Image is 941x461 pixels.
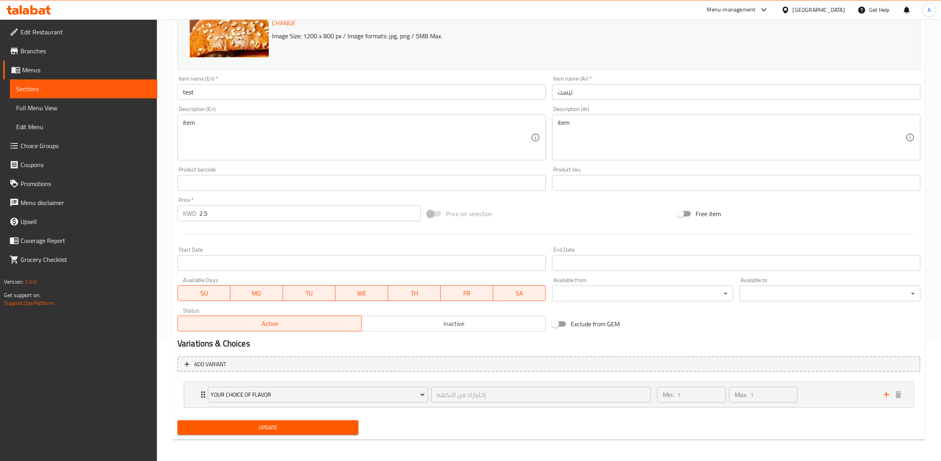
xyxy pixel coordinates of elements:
[571,319,620,329] span: Exclude from GEM
[199,205,421,221] input: Please enter price
[496,288,543,299] span: SA
[183,119,531,156] textarea: item
[184,423,352,433] span: Update
[10,117,157,136] a: Edit Menu
[21,141,151,151] span: Choice Groups
[707,5,756,15] div: Menu-management
[21,46,151,56] span: Branches
[21,27,151,37] span: Edit Restaurant
[552,84,920,100] input: Enter name Ar
[441,285,493,301] button: FR
[4,277,23,287] span: Version:
[25,277,37,287] span: 1.0.0
[177,420,358,435] button: Update
[361,316,546,331] button: Inactive
[21,160,151,169] span: Coupons
[558,119,905,156] textarea: item
[339,288,385,299] span: WE
[177,338,920,350] h2: Variations & Choices
[21,198,151,207] span: Menu disclaimer
[177,285,230,301] button: SU
[446,209,492,218] span: Price on selection
[391,288,437,299] span: TH
[181,318,359,329] span: Active
[928,6,931,14] span: A
[3,231,157,250] a: Coverage Report
[230,285,283,301] button: MO
[16,84,151,94] span: Sections
[269,31,808,41] p: Image Size: 1200 x 800 px / Image formats: jpg, png / 5MB Max.
[269,15,299,31] button: Change
[793,6,845,14] div: [GEOGRAPHIC_DATA]
[735,390,747,399] p: Max:
[663,390,674,399] p: Min:
[3,212,157,231] a: Upsell
[184,382,914,407] div: Expand
[3,41,157,60] a: Branches
[183,209,196,218] p: KWD
[3,250,157,269] a: Grocery Checklist
[177,84,546,100] input: Enter name En
[177,175,546,191] input: Please enter product barcode
[552,286,733,301] div: ​
[272,17,296,29] span: Change
[177,316,362,331] button: Active
[739,286,920,301] div: ​
[16,103,151,113] span: Full Menu View
[211,390,425,400] span: Your choice Of Flavor
[3,60,157,79] a: Menus
[3,193,157,212] a: Menu disclaimer
[177,356,920,373] button: Add variant
[21,255,151,264] span: Grocery Checklist
[365,318,543,329] span: Inactive
[4,290,40,300] span: Get support on:
[444,288,490,299] span: FR
[10,98,157,117] a: Full Menu View
[22,65,151,75] span: Menus
[3,136,157,155] a: Choice Groups
[881,389,892,401] button: add
[181,288,227,299] span: SU
[336,285,388,301] button: WE
[21,236,151,245] span: Coverage Report
[208,387,428,403] button: Your choice Of Flavor
[3,174,157,193] a: Promotions
[696,209,721,218] span: Free item
[388,285,441,301] button: TH
[177,378,920,411] li: Expand
[552,175,920,191] input: Please enter product sku
[16,122,151,132] span: Edit Menu
[194,359,226,369] span: Add variant
[493,285,546,301] button: SA
[234,288,280,299] span: MO
[4,298,54,308] a: Support.OpsPlatform
[286,288,332,299] span: TU
[21,179,151,188] span: Promotions
[10,79,157,98] a: Sections
[283,285,336,301] button: TU
[3,155,157,174] a: Coupons
[21,217,151,226] span: Upsell
[3,23,157,41] a: Edit Restaurant
[892,389,904,401] button: delete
